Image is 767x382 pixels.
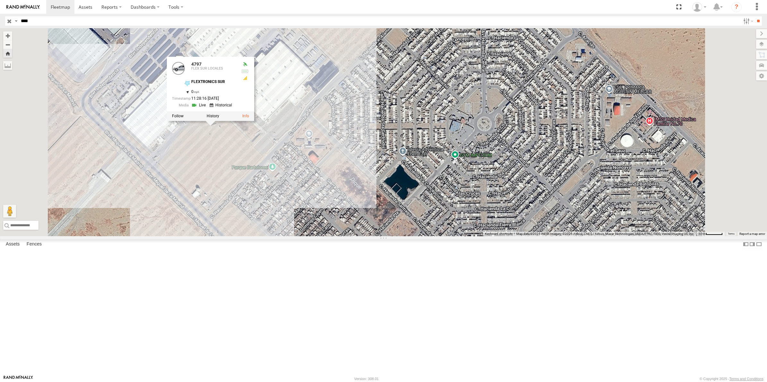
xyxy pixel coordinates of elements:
[700,377,763,381] div: © Copyright 2025 -
[4,376,33,382] a: Visit our Website
[191,102,208,108] a: View Live Media Streams
[3,49,12,58] button: Zoom Home
[242,114,249,118] a: View Asset Details
[191,80,236,84] div: FLEXTRONICS SUR
[731,2,742,12] i: ?
[756,239,762,249] label: Hide Summary Table
[3,40,12,49] button: Zoom out
[172,96,236,101] div: Date/time of location update
[739,232,765,236] a: Report a map error
[13,16,19,26] label: Search Query
[3,61,12,70] label: Measure
[749,239,755,249] label: Dock Summary Table to the Right
[6,5,40,9] img: rand-logo.svg
[516,232,694,236] span: Map data ©2025 INEGI Imagery ©2025 Airbus, CNES / Airbus, Maxar Technologies, USDA/FPAC/GEO, Vexc...
[741,16,754,26] label: Search Filter Options
[743,239,749,249] label: Dock Summary Table to the Left
[696,232,725,236] button: Map Scale: 50 m per 49 pixels
[485,232,513,236] button: Keyboard shortcuts
[756,71,767,80] label: Map Settings
[690,2,709,12] div: Roberto Garcia
[191,89,199,94] span: 0
[3,205,16,218] button: Drag Pegman onto the map to open Street View
[191,62,202,67] a: 4797
[241,69,249,74] div: No voltage information received from this device.
[241,76,249,81] div: GSM Signal = 3
[210,102,234,108] a: View Historical Media Streams
[354,377,379,381] div: Version: 308.01
[728,233,735,235] a: Terms (opens in new tab)
[172,62,185,75] a: View Asset Details
[3,240,23,249] label: Assets
[241,62,249,67] div: Valid GPS Fix
[191,67,236,71] div: FLEX SUR LOCALES
[23,240,45,249] label: Fences
[729,377,763,381] a: Terms and Conditions
[172,114,184,118] label: Realtime tracking of Asset
[3,31,12,40] button: Zoom in
[207,114,219,118] label: View Asset History
[698,232,706,236] span: 50 m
